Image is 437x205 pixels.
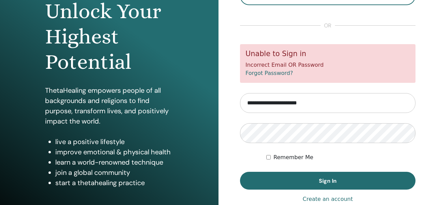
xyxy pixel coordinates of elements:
[273,153,313,162] label: Remember Me
[55,147,174,157] li: improve emotional & physical health
[55,157,174,167] li: learn a world-renowned technique
[240,44,415,83] div: Incorrect Email OR Password
[45,85,174,126] p: ThetaHealing empowers people of all backgrounds and religions to find purpose, transform lives, a...
[240,172,415,190] button: Sign In
[55,137,174,147] li: live a positive lifestyle
[55,178,174,188] li: start a thetahealing practice
[266,153,415,162] div: Keep me authenticated indefinitely or until I manually logout
[321,22,335,30] span: or
[55,167,174,178] li: join a global community
[319,177,337,184] span: Sign In
[302,195,353,203] a: Create an account
[245,50,410,58] h5: Unable to Sign in
[245,70,293,76] a: Forgot Password?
